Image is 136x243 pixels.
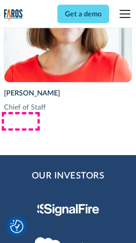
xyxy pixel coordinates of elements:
h2: Our Investors [32,169,105,182]
a: home [4,9,23,22]
img: Revisit consent button [10,220,23,233]
button: Cookie Settings [10,220,23,233]
div: menu [114,4,132,25]
a: Get a demo [57,5,109,23]
div: [PERSON_NAME] [4,88,132,99]
img: Signal Fire Logo [37,204,99,216]
img: Logo of the analytics and reporting company Faros. [4,9,23,22]
div: Chief of Staff [4,102,132,113]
